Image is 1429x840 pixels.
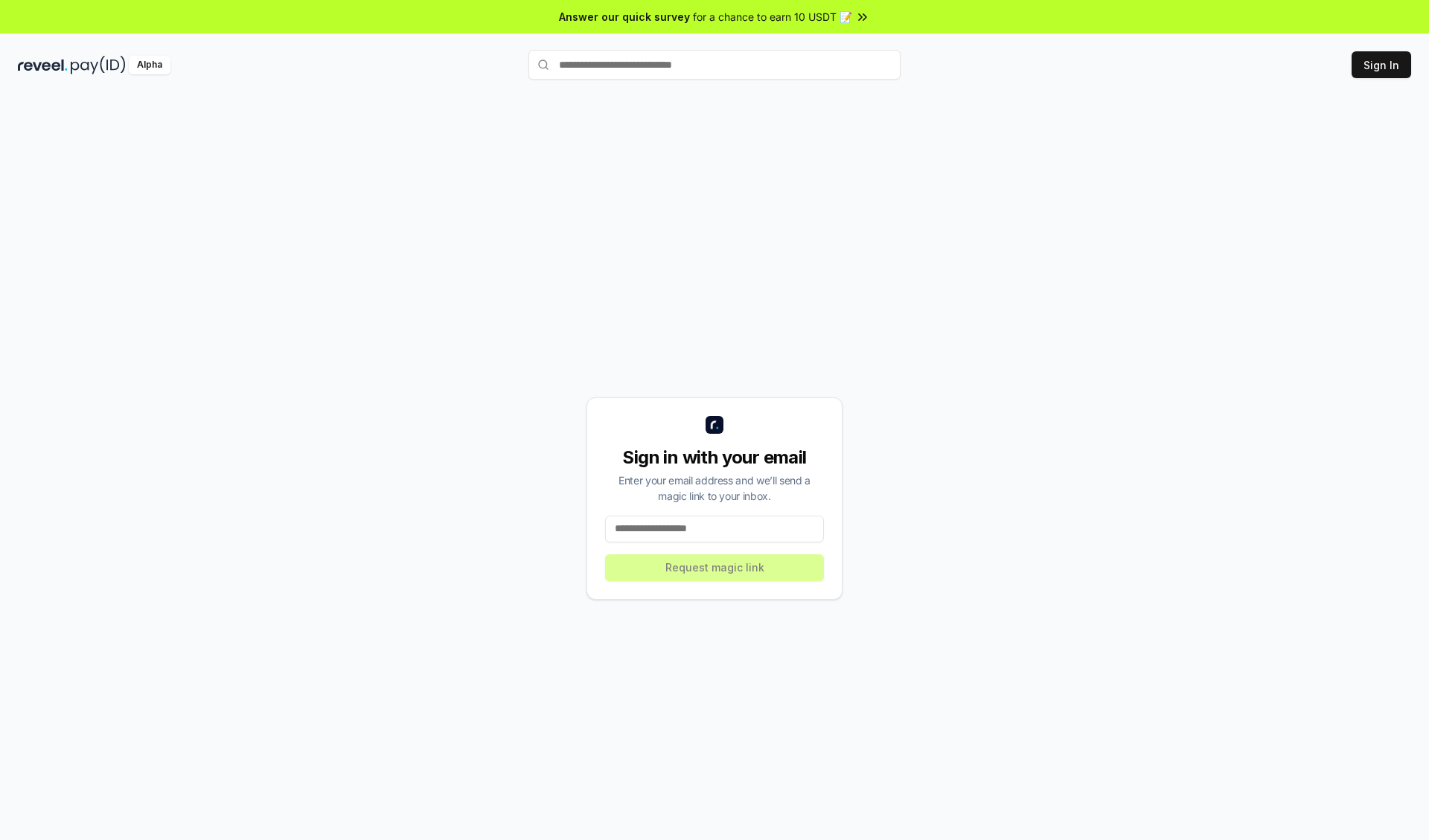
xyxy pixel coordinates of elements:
img: reveel_dark [18,56,68,74]
img: pay_id [71,56,126,74]
button: Sign In [1352,51,1411,78]
div: Enter your email address and we’ll send a magic link to your inbox. [605,472,824,504]
span: Answer our quick survey [559,9,690,25]
div: Sign in with your email [605,446,824,469]
div: Alpha [129,56,170,74]
img: logo_small [706,416,723,434]
span: for a chance to earn 10 USDT 📝 [693,9,852,25]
